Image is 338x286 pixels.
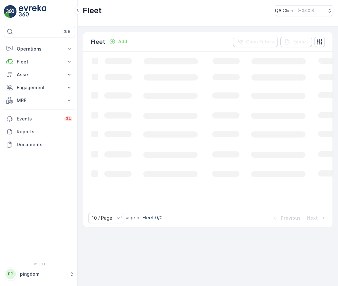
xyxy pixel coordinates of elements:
[17,71,62,78] p: Asset
[17,129,72,135] p: Reports
[4,138,75,151] a: Documents
[246,39,274,45] p: Clear Filters
[17,97,62,104] p: MRF
[271,214,301,222] button: Previous
[118,38,127,45] p: Add
[17,59,62,65] p: Fleet
[4,94,75,107] button: MRF
[4,43,75,55] button: Operations
[298,8,314,13] p: ( +03:00 )
[17,84,62,91] p: Engagement
[17,46,62,52] p: Operations
[280,37,312,47] button: Export
[4,55,75,68] button: Fleet
[121,214,163,221] p: Usage of Fleet : 0/0
[91,37,105,46] p: Fleet
[275,5,333,16] button: QA Client(+03:00)
[307,215,318,221] p: Next
[17,141,72,148] p: Documents
[5,269,16,279] div: PP
[233,37,278,47] button: Clear Filters
[4,112,75,125] a: Events34
[107,38,130,45] button: Add
[293,39,308,45] p: Export
[4,68,75,81] button: Asset
[4,262,75,266] span: v 1.50.1
[306,214,327,222] button: Next
[4,125,75,138] a: Reports
[83,5,102,16] p: Fleet
[4,81,75,94] button: Engagement
[66,116,71,121] p: 34
[64,29,70,34] p: ⌘B
[17,116,61,122] p: Events
[20,271,66,277] p: pingdom
[19,5,46,18] img: logo_light-DOdMpM7g.png
[4,267,75,281] button: PPpingdom
[281,215,301,221] p: Previous
[275,7,295,14] p: QA Client
[4,5,17,18] img: logo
